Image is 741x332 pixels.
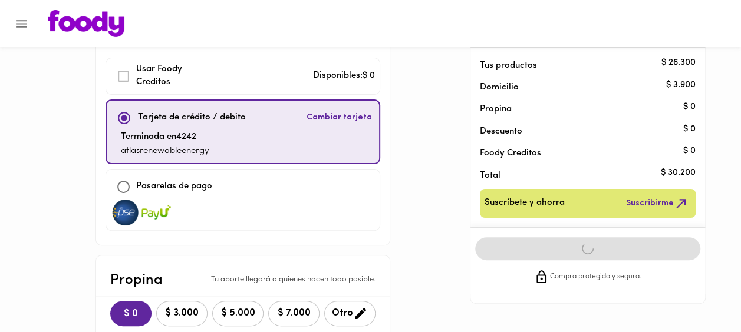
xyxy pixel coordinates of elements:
[211,274,376,285] p: Tu aporte llegará a quienes hacen todo posible.
[480,147,677,160] p: Foody Creditos
[666,79,696,91] p: $ 3.900
[121,145,209,158] p: atlasrenewableenergy
[661,167,696,180] p: $ 30.200
[683,123,696,135] p: $ 0
[324,301,376,326] button: Otro
[480,170,677,182] p: Total
[136,63,216,89] p: Usar Foody Creditos
[48,10,124,37] img: logo.png
[110,301,152,326] button: $ 0
[120,308,142,320] span: $ 0
[212,301,264,326] button: $ 5.000
[626,196,689,211] span: Suscribirme
[121,131,209,144] p: Terminada en 4242
[7,9,36,38] button: Menu
[332,306,368,321] span: Otro
[661,57,696,69] p: $ 26.300
[307,112,372,124] span: Cambiar tarjeta
[624,194,691,213] button: Suscribirme
[220,308,256,319] span: $ 5.000
[276,308,312,319] span: $ 7.000
[480,103,677,115] p: Propina
[110,270,163,291] p: Propina
[673,264,729,320] iframe: Messagebird Livechat Widget
[485,196,565,211] span: Suscríbete y ahorra
[304,105,374,131] button: Cambiar tarjeta
[136,180,212,194] p: Pasarelas de pago
[683,101,696,113] p: $ 0
[480,81,519,94] p: Domicilio
[480,59,677,72] p: Tus productos
[550,271,641,283] span: Compra protegida y segura.
[480,125,522,138] p: Descuento
[111,200,140,225] img: visa
[156,301,208,326] button: $ 3.000
[141,200,171,225] img: visa
[313,69,375,83] p: Disponibles: $ 0
[164,308,200,319] span: $ 3.000
[683,145,696,157] p: $ 0
[138,111,246,125] p: Tarjeta de crédito / debito
[268,301,320,326] button: $ 7.000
